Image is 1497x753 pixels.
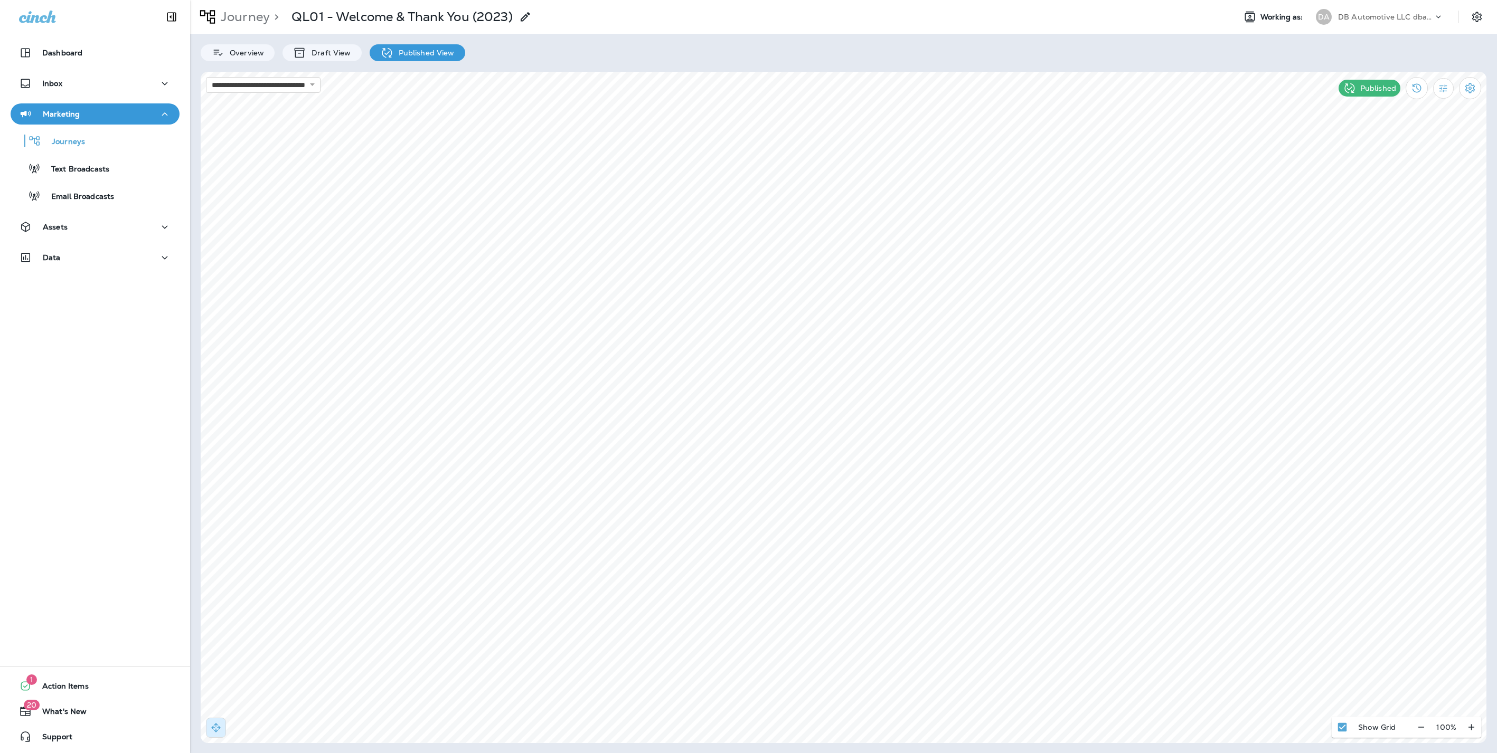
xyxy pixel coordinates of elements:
span: 1 [26,674,37,685]
button: Filter Statistics [1433,78,1454,99]
button: View Changelog [1406,77,1428,99]
div: DA [1316,9,1332,25]
p: Marketing [43,110,80,118]
p: Assets [43,223,68,231]
p: DB Automotive LLC dba Grease Monkey [1338,13,1433,21]
p: Published View [393,49,455,57]
span: 20 [24,700,40,710]
button: Inbox [11,73,180,94]
button: Dashboard [11,42,180,63]
p: > [270,9,279,25]
button: Settings [1459,77,1481,99]
button: Collapse Sidebar [157,6,186,27]
p: QL01 - Welcome & Thank You (2023) [291,9,513,25]
p: Journey [216,9,270,25]
button: Support [11,726,180,747]
p: Overview [224,49,264,57]
p: Journeys [41,137,85,147]
p: Data [43,253,61,262]
button: 20What's New [11,701,180,722]
p: Text Broadcasts [41,165,109,175]
span: Support [32,732,72,745]
p: 100 % [1436,723,1456,731]
button: Marketing [11,103,180,125]
p: Email Broadcasts [41,192,114,202]
p: Dashboard [42,49,82,57]
p: Show Grid [1358,723,1396,731]
p: Inbox [42,79,62,88]
button: Data [11,247,180,268]
span: Action Items [32,682,89,694]
button: Settings [1467,7,1486,26]
button: 1Action Items [11,675,180,697]
button: Text Broadcasts [11,157,180,179]
button: Journeys [11,130,180,152]
p: Draft View [306,49,351,57]
span: Working as: [1260,13,1305,22]
p: Published [1360,84,1396,92]
button: Email Broadcasts [11,185,180,207]
button: Assets [11,216,180,237]
span: What's New [32,707,87,720]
